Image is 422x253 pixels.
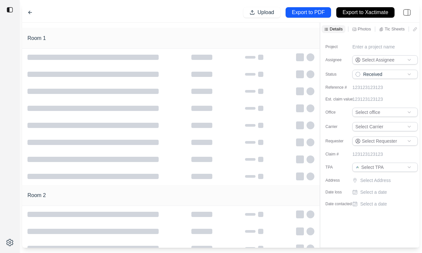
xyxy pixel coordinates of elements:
p: 123123123123 [352,151,383,157]
p: Export to PDF [292,9,325,16]
button: Export to PDF [286,7,331,18]
label: Reference # [325,85,358,90]
p: Upload [257,9,274,16]
p: Photos [358,26,371,32]
label: Date loss [325,190,358,195]
label: Office [325,110,358,115]
label: TPA [325,165,358,170]
label: Assignee [325,57,358,63]
h1: Room 1 [27,34,46,42]
label: Requester [325,138,358,144]
p: Select a date [360,201,387,207]
p: Enter a project name [352,44,395,50]
label: Status [325,72,358,77]
p: Details [330,26,343,32]
p: Tic Sheets [385,26,405,32]
p: Export to Xactimate [343,9,388,16]
button: Export to Xactimate [336,7,395,18]
img: toggle sidebar [7,7,13,13]
p: 123123123123 [352,84,383,91]
label: Claim # [325,152,358,157]
label: Project [325,44,358,49]
img: right-panel.svg [400,5,414,20]
p: 123123123123 [352,96,383,102]
label: Address [325,178,358,183]
label: Date contacted [325,201,358,207]
label: Carrier [325,124,358,129]
p: Select a date [360,189,387,195]
h1: Room 2 [27,191,46,199]
p: Select Address [360,177,419,184]
button: Upload [243,7,280,18]
label: Est. claim value [325,97,358,102]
